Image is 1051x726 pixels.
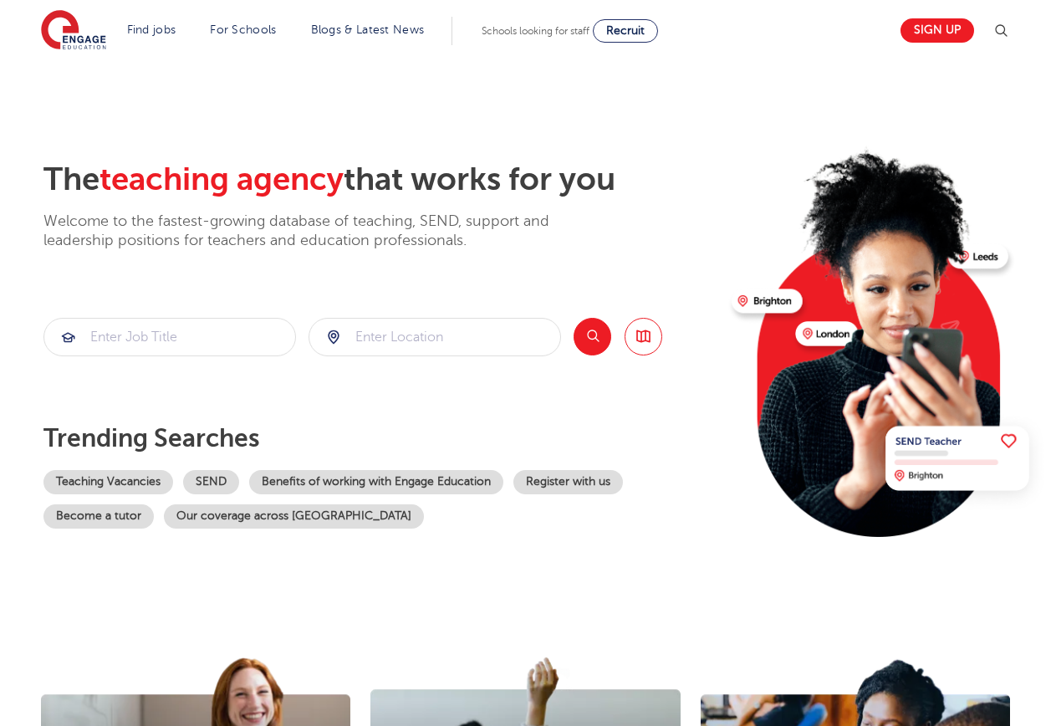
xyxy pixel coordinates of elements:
[210,23,276,36] a: For Schools
[574,318,611,355] button: Search
[309,319,560,355] input: Submit
[41,10,106,52] img: Engage Education
[43,318,296,356] div: Submit
[482,25,589,37] span: Schools looking for staff
[249,470,503,494] a: Benefits of working with Engage Education
[513,470,623,494] a: Register with us
[164,504,424,529] a: Our coverage across [GEOGRAPHIC_DATA]
[311,23,425,36] a: Blogs & Latest News
[43,212,595,251] p: Welcome to the fastest-growing database of teaching, SEND, support and leadership positions for t...
[43,470,173,494] a: Teaching Vacancies
[43,423,718,453] p: Trending searches
[127,23,176,36] a: Find jobs
[44,319,295,355] input: Submit
[309,318,561,356] div: Submit
[593,19,658,43] a: Recruit
[606,24,645,37] span: Recruit
[183,470,239,494] a: SEND
[43,504,154,529] a: Become a tutor
[900,18,974,43] a: Sign up
[99,161,344,197] span: teaching agency
[43,161,718,199] h2: The that works for you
